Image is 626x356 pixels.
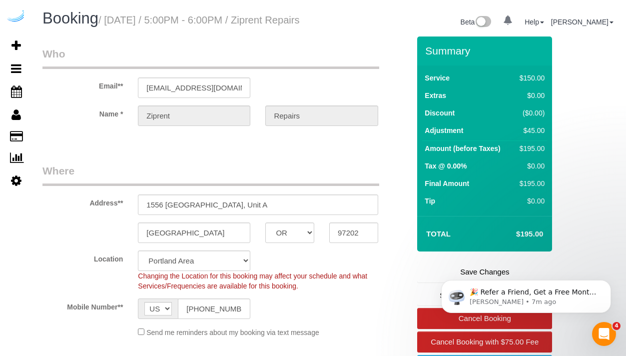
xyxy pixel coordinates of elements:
[42,9,98,27] span: Booking
[516,161,545,171] div: $0.00
[35,250,130,264] label: Location
[431,337,539,346] span: Cancel Booking with $75.00 Fee
[516,73,545,83] div: $150.00
[486,230,543,238] h4: $195.00
[425,178,469,188] label: Final Amount
[265,105,378,126] input: Last Name**
[329,222,378,243] input: Zip Code**
[35,298,130,312] label: Mobile Number**
[516,125,545,135] div: $45.00
[425,196,435,206] label: Tip
[35,105,130,119] label: Name *
[425,90,446,100] label: Extras
[417,331,552,352] a: Cancel Booking with $75.00 Fee
[425,108,455,118] label: Discount
[178,298,250,319] input: Mobile Number**
[516,143,545,153] div: $195.00
[146,328,319,336] span: Send me reminders about my booking via text message
[42,46,379,69] legend: Who
[425,125,463,135] label: Adjustment
[516,108,545,118] div: ($0.00)
[551,18,614,26] a: [PERSON_NAME]
[516,90,545,100] div: $0.00
[138,272,367,290] span: Changing the Location for this booking may affect your schedule and what Services/Frequencies are...
[475,16,491,29] img: New interface
[6,10,26,24] img: Automaid Logo
[417,308,552,329] a: Cancel Booking
[592,322,616,346] iframe: Intercom live chat
[425,73,450,83] label: Service
[461,18,492,26] a: Beta
[425,161,467,171] label: Tax @ 0.00%
[426,229,451,238] strong: Total
[98,14,300,25] small: / [DATE] / 5:00PM - 6:00PM / Ziprent Repairs
[426,259,626,329] iframe: Intercom notifications message
[417,261,552,282] a: Save Changes
[525,18,544,26] a: Help
[42,163,379,186] legend: Where
[516,178,545,188] div: $195.00
[425,45,547,56] h3: Summary
[138,105,250,126] input: First Name**
[516,196,545,206] div: $0.00
[613,322,621,330] span: 4
[417,285,552,306] a: Save and Send Message...
[425,143,500,153] label: Amount (before Taxes)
